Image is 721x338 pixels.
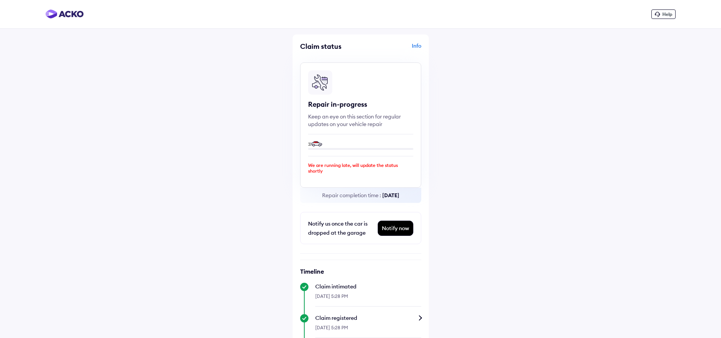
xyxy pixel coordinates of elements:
img: horizontal-gradient.png [45,9,84,19]
span: [DATE] [382,192,399,199]
div: Claim registered [315,314,421,322]
div: Repair in-progress [308,100,413,109]
div: [DATE] 5:28 PM [315,322,421,338]
span: Help [662,11,672,17]
div: Claim intimated [315,283,421,290]
div: Claim status [300,42,359,51]
div: [DATE] 5:28 PM [315,290,421,307]
div: Info [363,42,421,56]
div: Repair completion time : [300,188,421,203]
p: We are running late, will update the status shortly [308,162,413,174]
div: Notify now [378,221,413,235]
div: Notify us once the car is dropped at the garage [308,219,376,237]
div: Keep an eye on this section for regular updates on your vehicle repair [308,113,413,128]
h6: Timeline [300,268,421,275]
